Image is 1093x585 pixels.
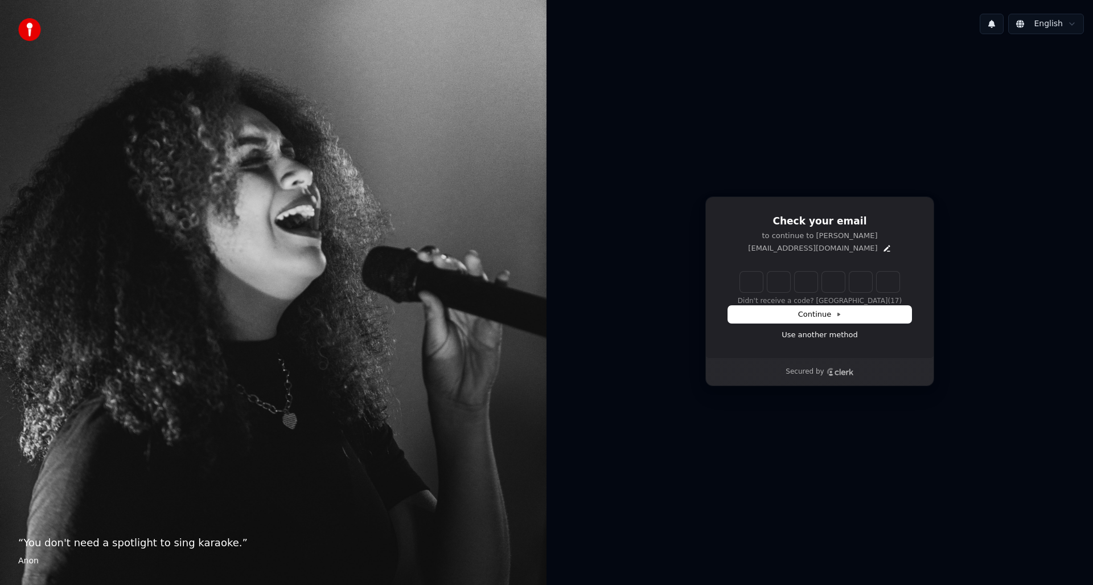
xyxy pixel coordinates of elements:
[728,306,911,323] button: Continue
[18,18,41,41] img: youka
[728,231,911,241] p: to continue to [PERSON_NAME]
[782,330,858,340] a: Use another method
[740,272,899,292] input: Enter verification code
[18,535,528,551] p: “ You don't need a spotlight to sing karaoke. ”
[827,368,854,376] a: Clerk logo
[798,309,841,320] span: Continue
[786,367,824,377] p: Secured by
[882,244,891,253] button: Edit
[728,215,911,228] h1: Check your email
[18,555,528,567] footer: Anon
[748,243,877,253] p: [EMAIL_ADDRESS][DOMAIN_NAME]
